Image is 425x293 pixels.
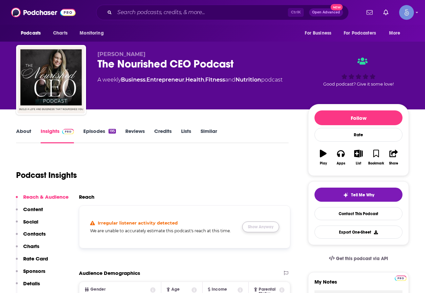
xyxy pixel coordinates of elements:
div: Share [389,161,398,165]
span: Logged in as Spiral5-G1 [399,5,414,20]
button: tell me why sparkleTell Me Why [314,188,402,202]
a: Charts [49,27,72,40]
div: Play [320,161,327,165]
img: Podchaser Pro [62,129,74,134]
a: Fitness [205,77,225,83]
button: open menu [300,27,340,40]
span: For Business [305,29,331,38]
button: Contacts [16,231,46,243]
button: open menu [339,27,386,40]
div: 195 [109,129,116,134]
a: Get this podcast via API [324,250,393,267]
span: Ctrl K [288,8,304,17]
p: Social [23,218,38,225]
p: Reach & Audience [23,194,69,200]
span: Podcasts [21,29,41,38]
button: Bookmark [367,145,385,169]
a: Pro website [395,275,407,281]
label: My Notes [314,279,402,290]
div: Rate [314,128,402,142]
button: Apps [332,145,349,169]
p: Content [23,206,43,212]
img: Podchaser Pro [395,276,407,281]
a: InsightsPodchaser Pro [41,128,74,143]
a: Contact This Podcast [314,207,402,220]
p: Rate Card [23,255,48,262]
button: Content [16,206,43,218]
a: Episodes195 [83,128,116,143]
a: Show notifications dropdown [364,7,375,18]
span: , [184,77,185,83]
button: open menu [16,27,49,40]
span: Get this podcast via API [336,256,388,261]
p: Sponsors [23,268,45,274]
h2: Reach [79,194,94,200]
a: Nutrition [236,77,261,83]
span: For Podcasters [344,29,376,38]
div: A weekly podcast [97,76,283,84]
h2: Audience Demographics [79,270,140,276]
button: open menu [384,27,409,40]
h1: Podcast Insights [16,170,77,180]
span: Charts [53,29,68,38]
a: Business [121,77,145,83]
button: List [350,145,367,169]
div: Apps [337,161,345,165]
button: Share [385,145,402,169]
button: Follow [314,110,402,125]
button: Charts [16,243,39,255]
span: Age [171,287,180,292]
span: Monitoring [80,29,103,38]
img: Podchaser - Follow, Share and Rate Podcasts [11,6,76,19]
div: Bookmark [368,161,384,165]
a: Credits [154,128,172,143]
a: Health [185,77,204,83]
a: About [16,128,31,143]
p: Contacts [23,231,46,237]
p: Details [23,280,40,287]
a: Show notifications dropdown [381,7,391,18]
span: and [225,77,236,83]
button: Details [16,280,40,293]
h4: Irregular listener activity detected [98,220,178,226]
h5: We are unable to accurately estimate this podcast's reach at this time. [90,228,237,233]
span: , [145,77,146,83]
button: Show Anyway [242,222,279,232]
span: [PERSON_NAME] [97,51,145,57]
div: Good podcast? Give it some love! [308,51,409,93]
span: Gender [90,287,105,292]
button: open menu [75,27,112,40]
img: The Nourished CEO Podcast [17,46,85,113]
button: Social [16,218,38,231]
span: Income [212,287,227,292]
button: Open AdvancedNew [309,8,343,16]
button: Rate Card [16,255,48,268]
span: Good podcast? Give it some love! [323,82,394,87]
button: Export One-Sheet [314,226,402,239]
button: Show profile menu [399,5,414,20]
a: Entrepreneur [146,77,184,83]
span: , [204,77,205,83]
input: Search podcasts, credits, & more... [115,7,288,18]
a: Similar [201,128,217,143]
button: Sponsors [16,268,45,280]
button: Play [314,145,332,169]
div: Search podcasts, credits, & more... [96,5,349,20]
a: Lists [181,128,191,143]
span: More [389,29,400,38]
span: Tell Me Why [351,192,374,198]
button: Reach & Audience [16,194,69,206]
span: Open Advanced [312,11,340,14]
div: List [356,161,361,165]
span: New [331,4,343,10]
a: Reviews [125,128,145,143]
p: Charts [23,243,39,249]
img: tell me why sparkle [343,192,348,198]
img: User Profile [399,5,414,20]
